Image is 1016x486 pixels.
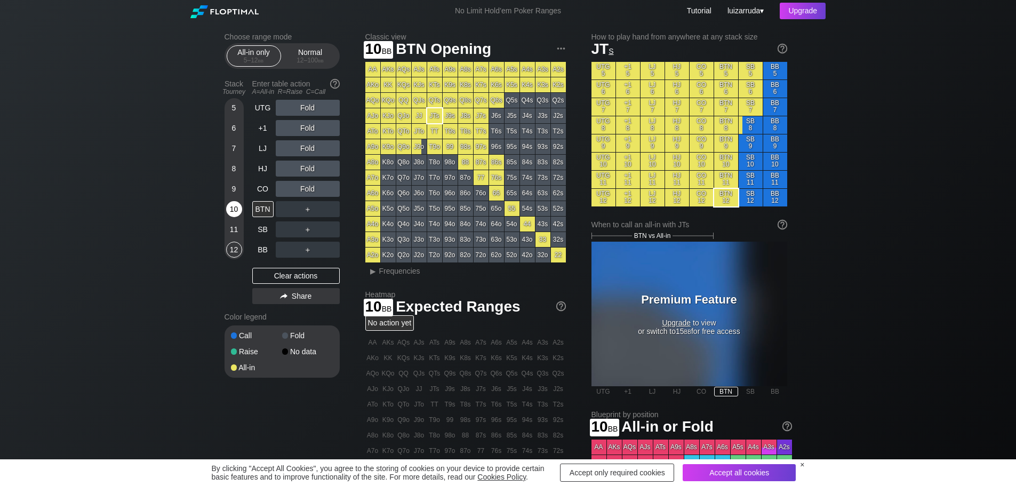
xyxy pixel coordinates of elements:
[551,93,566,108] div: Q2s
[489,124,504,139] div: T6s
[276,100,340,116] div: Fold
[641,171,665,188] div: LJ 11
[365,155,380,170] div: A8o
[609,44,613,56] span: s
[763,153,787,170] div: BB 10
[616,98,640,116] div: +1 7
[714,98,738,116] div: BTN 7
[551,232,566,247] div: 32s
[396,139,411,154] div: Q9o
[226,242,242,258] div: 12
[551,155,566,170] div: 82s
[458,217,473,232] div: 84o
[763,171,787,188] div: BB 11
[683,464,796,481] div: Accept all cookies
[427,232,442,247] div: T3o
[505,170,519,185] div: 75s
[555,43,567,54] img: ellipsis.fd386fe8.svg
[551,62,566,77] div: A2s
[690,171,714,188] div: CO 11
[535,77,550,92] div: K3s
[412,248,427,262] div: J2o
[474,62,489,77] div: A7s
[276,201,340,217] div: ＋
[365,108,380,123] div: AJo
[551,108,566,123] div: J2s
[535,93,550,108] div: Q3s
[252,201,274,217] div: BTN
[396,108,411,123] div: QJo
[520,124,535,139] div: T4s
[591,220,787,229] div: When to call an all-in with JTs
[381,186,396,201] div: K6o
[687,6,711,15] a: Tutorial
[551,248,566,262] div: 22
[276,140,340,156] div: Fold
[641,134,665,152] div: LJ 9
[329,78,341,90] img: help.32db89a4.svg
[443,124,458,139] div: T9s
[665,171,689,188] div: HJ 11
[535,139,550,154] div: 93s
[474,232,489,247] div: 73o
[505,62,519,77] div: A5s
[443,217,458,232] div: 94o
[505,77,519,92] div: K5s
[777,219,788,230] img: help.32db89a4.svg
[641,189,665,206] div: LJ 12
[381,62,396,77] div: AKs
[477,473,526,481] a: Cookies Policy
[665,189,689,206] div: HJ 12
[489,108,504,123] div: J6s
[616,116,640,134] div: +1 8
[474,186,489,201] div: 76o
[739,171,763,188] div: SB 11
[616,171,640,188] div: +1 11
[381,232,396,247] div: K3o
[616,80,640,98] div: +1 6
[505,155,519,170] div: 85s
[427,201,442,216] div: T5o
[665,153,689,170] div: HJ 10
[458,108,473,123] div: J8s
[535,170,550,185] div: 73s
[412,139,427,154] div: J9o
[365,170,380,185] div: A7o
[412,62,427,77] div: AJs
[396,201,411,216] div: Q5o
[458,201,473,216] div: 85o
[520,201,535,216] div: 54s
[412,108,427,123] div: JJ
[489,155,504,170] div: 86s
[535,217,550,232] div: 43s
[489,186,504,201] div: 66
[381,139,396,154] div: K9o
[282,348,333,355] div: No data
[551,170,566,185] div: 72s
[641,153,665,170] div: LJ 10
[396,155,411,170] div: Q8o
[412,201,427,216] div: J5o
[714,80,738,98] div: BTN 6
[714,189,738,206] div: BTN 12
[381,248,396,262] div: K2o
[690,80,714,98] div: CO 6
[634,232,671,240] span: BTN vs All-in
[489,170,504,185] div: 76s
[474,93,489,108] div: Q7s
[739,80,763,98] div: SB 6
[616,153,640,170] div: +1 10
[714,171,738,188] div: BTN 11
[520,186,535,201] div: 64s
[474,248,489,262] div: 72o
[396,170,411,185] div: Q7o
[551,186,566,201] div: 62s
[365,139,380,154] div: A9o
[800,460,804,469] div: ×
[458,93,473,108] div: Q8s
[505,248,519,262] div: 52o
[763,134,787,152] div: BB 9
[286,46,335,66] div: Normal
[252,242,274,258] div: BB
[396,93,411,108] div: QQ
